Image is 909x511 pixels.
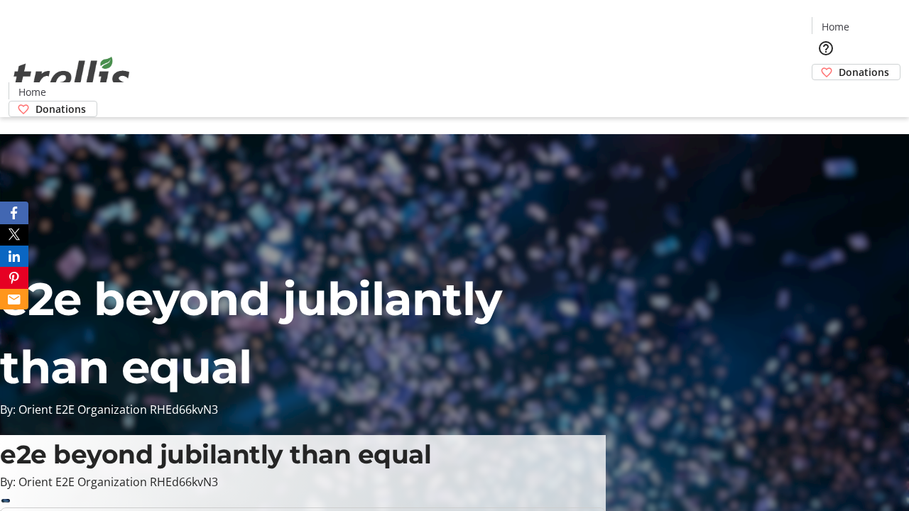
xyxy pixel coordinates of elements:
[9,84,55,99] a: Home
[18,84,46,99] span: Home
[9,101,97,117] a: Donations
[812,64,900,80] a: Donations
[812,34,840,62] button: Help
[36,101,86,116] span: Donations
[839,65,889,79] span: Donations
[812,80,840,109] button: Cart
[812,19,858,34] a: Home
[822,19,849,34] span: Home
[9,41,135,112] img: Orient E2E Organization RHEd66kvN3's Logo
